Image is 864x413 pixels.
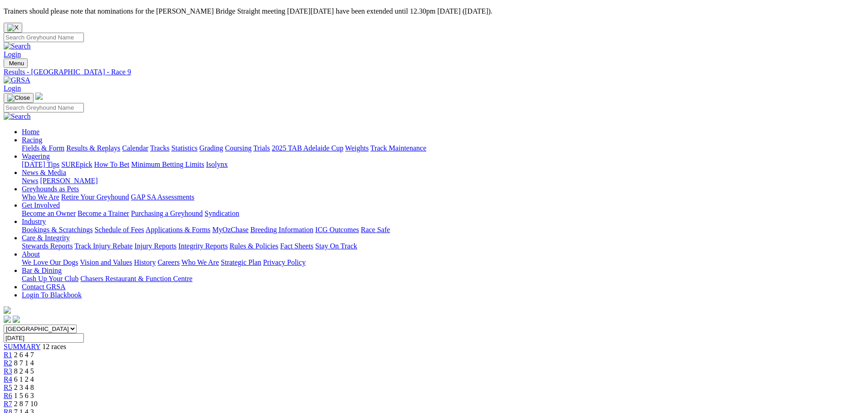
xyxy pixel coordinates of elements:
a: Contact GRSA [22,283,65,291]
span: Menu [9,60,24,67]
a: News & Media [22,169,66,176]
a: Breeding Information [250,226,313,233]
a: MyOzChase [212,226,249,233]
a: Weights [345,144,369,152]
a: Chasers Restaurant & Function Centre [80,275,192,282]
a: Login [4,84,21,92]
a: Rules & Policies [229,242,278,250]
a: Become a Trainer [78,209,129,217]
a: Retire Your Greyhound [61,193,129,201]
a: Login To Blackbook [22,291,82,299]
a: Who We Are [181,258,219,266]
div: Industry [22,226,860,234]
a: Who We Are [22,193,59,201]
a: Grading [200,144,223,152]
a: R1 [4,351,12,359]
span: 8 7 1 4 [14,359,34,367]
div: Greyhounds as Pets [22,193,860,201]
a: Isolynx [206,160,228,168]
img: X [7,24,19,31]
a: GAP SA Assessments [131,193,195,201]
a: R5 [4,384,12,391]
p: Trainers should please note that nominations for the [PERSON_NAME] Bridge Straight meeting [DATE]... [4,7,860,15]
a: About [22,250,40,258]
a: Race Safe [361,226,390,233]
button: Close [4,23,22,33]
div: Racing [22,144,860,152]
a: Purchasing a Greyhound [131,209,203,217]
a: [DATE] Tips [22,160,59,168]
div: About [22,258,860,267]
a: Track Injury Rebate [74,242,132,250]
button: Toggle navigation [4,93,34,103]
span: 2 6 4 7 [14,351,34,359]
a: Schedule of Fees [94,226,144,233]
div: Get Involved [22,209,860,218]
a: Privacy Policy [263,258,306,266]
a: Stewards Reports [22,242,73,250]
div: Wagering [22,160,860,169]
a: R6 [4,392,12,399]
a: Stay On Track [315,242,357,250]
a: Get Involved [22,201,60,209]
a: Injury Reports [134,242,176,250]
a: Calendar [122,144,148,152]
a: 2025 TAB Adelaide Cup [272,144,343,152]
a: Cash Up Your Club [22,275,78,282]
a: Statistics [171,144,198,152]
a: Fields & Form [22,144,64,152]
img: GRSA [4,76,30,84]
a: Bookings & Scratchings [22,226,93,233]
div: Bar & Dining [22,275,860,283]
span: 2 3 4 8 [14,384,34,391]
a: R7 [4,400,12,408]
input: Select date [4,333,84,343]
a: Vision and Values [80,258,132,266]
span: 12 races [42,343,66,350]
img: Close [7,94,30,102]
a: Trials [253,144,270,152]
a: Become an Owner [22,209,76,217]
a: Industry [22,218,46,225]
a: [PERSON_NAME] [40,177,98,185]
span: 6 1 2 4 [14,375,34,383]
a: Syndication [205,209,239,217]
span: 2 8 7 10 [14,400,38,408]
span: 8 2 4 5 [14,367,34,375]
a: R2 [4,359,12,367]
img: twitter.svg [13,316,20,323]
a: Home [22,128,39,136]
img: Search [4,112,31,121]
a: Wagering [22,152,50,160]
a: Results & Replays [66,144,120,152]
a: Careers [157,258,180,266]
a: History [134,258,156,266]
a: SUREpick [61,160,92,168]
a: SUMMARY [4,343,40,350]
img: logo-grsa-white.png [4,306,11,314]
a: Track Maintenance [371,144,426,152]
a: R3 [4,367,12,375]
a: Racing [22,136,42,144]
span: R4 [4,375,12,383]
a: Results - [GEOGRAPHIC_DATA] - Race 9 [4,68,860,76]
a: We Love Our Dogs [22,258,78,266]
input: Search [4,103,84,112]
a: Strategic Plan [221,258,261,266]
a: Applications & Forms [146,226,210,233]
a: Greyhounds as Pets [22,185,79,193]
a: Fact Sheets [280,242,313,250]
a: ICG Outcomes [315,226,359,233]
a: How To Bet [94,160,130,168]
input: Search [4,33,84,42]
a: Integrity Reports [178,242,228,250]
a: Bar & Dining [22,267,62,274]
div: News & Media [22,177,860,185]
